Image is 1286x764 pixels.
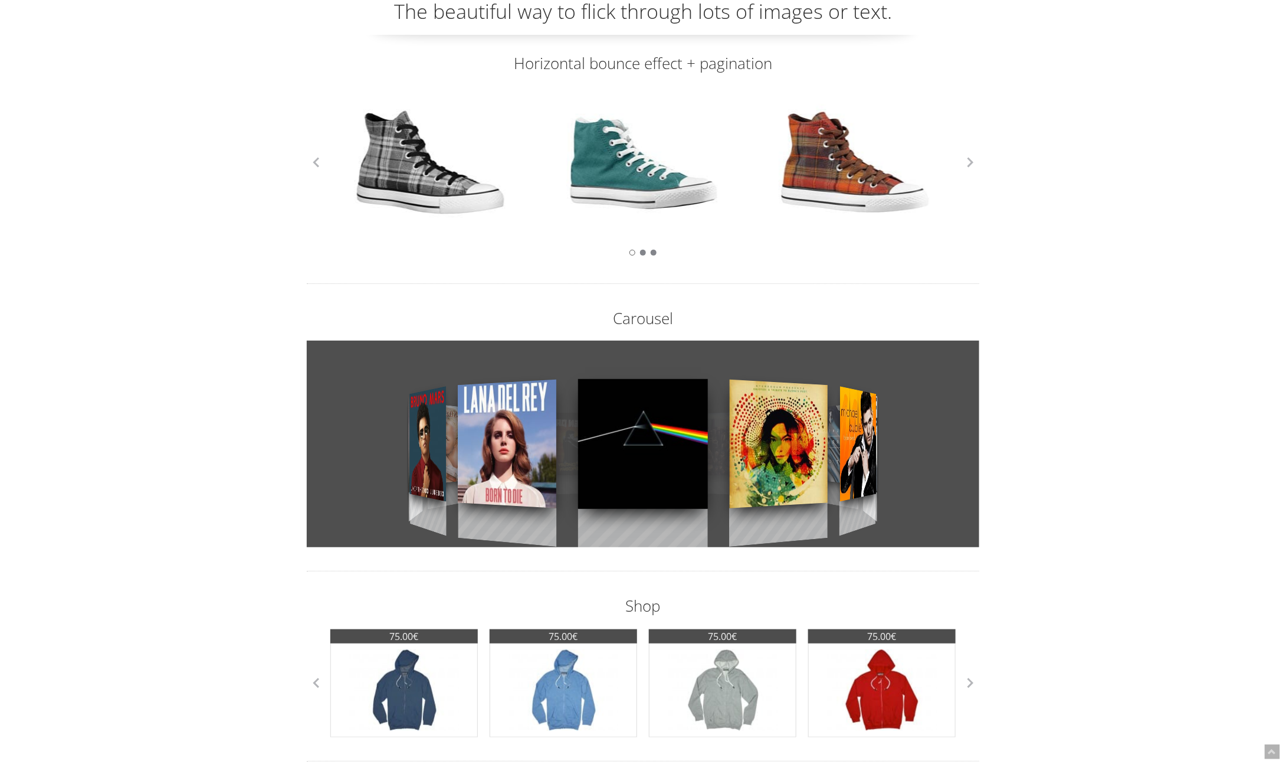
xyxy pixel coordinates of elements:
[649,629,796,644] span: 75.00€
[490,629,637,644] span: 75.00€
[808,629,956,644] span: 75.00€
[307,595,979,616] h2: Shop
[330,629,478,644] span: 75.00€
[307,53,979,74] h2: Horizontal bounce effect + pagination
[307,308,979,329] h2: Carousel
